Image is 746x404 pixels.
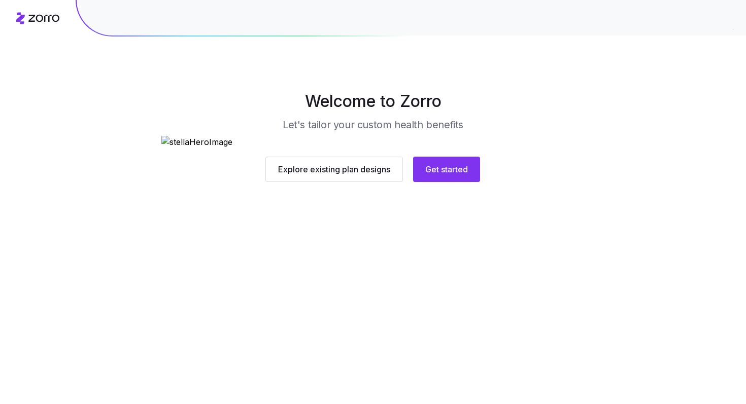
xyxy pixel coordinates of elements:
button: Explore existing plan designs [265,157,403,182]
img: stellaHeroImage [161,136,584,149]
h3: Let's tailor your custom health benefits [283,118,463,132]
h1: Welcome to Zorro [121,89,625,114]
button: Get started [413,157,480,182]
span: Explore existing plan designs [278,163,390,175]
span: Get started [425,163,468,175]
